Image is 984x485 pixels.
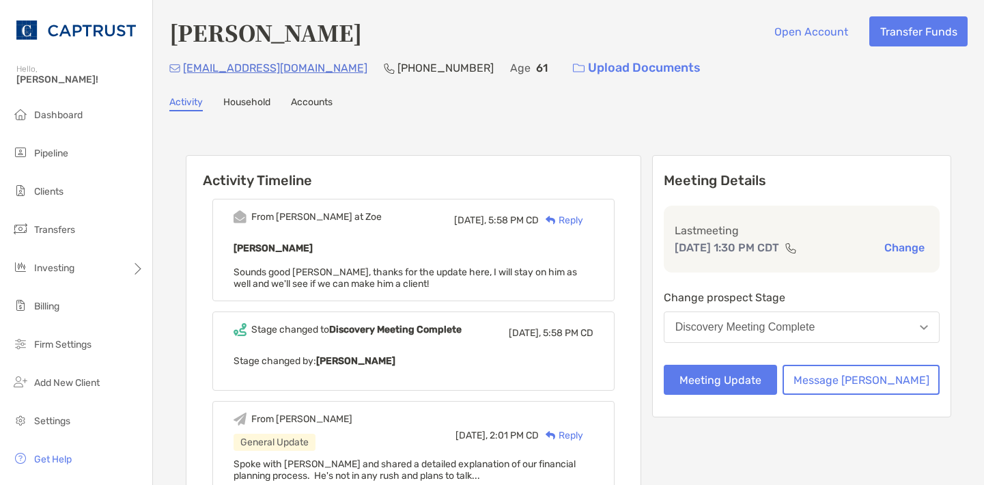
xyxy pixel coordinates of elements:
button: Transfer Funds [869,16,968,46]
img: settings icon [12,412,29,428]
button: Open Account [763,16,858,46]
img: Open dropdown arrow [920,325,928,330]
img: pipeline icon [12,144,29,161]
img: Event icon [234,210,247,223]
img: billing icon [12,297,29,314]
a: Household [223,96,270,111]
b: [PERSON_NAME] [234,242,313,254]
span: Add New Client [34,377,100,389]
p: [EMAIL_ADDRESS][DOMAIN_NAME] [183,59,367,77]
img: dashboard icon [12,106,29,122]
img: Email Icon [169,64,180,72]
div: From [PERSON_NAME] [251,413,352,425]
a: Accounts [291,96,333,111]
span: Transfers [34,224,75,236]
span: Clients [34,186,64,197]
h6: Activity Timeline [186,156,641,189]
span: Get Help [34,454,72,465]
p: 61 [536,59,548,77]
span: Settings [34,415,70,427]
div: Reply [539,213,583,227]
img: investing icon [12,259,29,275]
img: Reply icon [546,431,556,440]
img: get-help icon [12,450,29,467]
img: firm-settings icon [12,335,29,352]
p: Change prospect Stage [664,289,940,306]
img: clients icon [12,182,29,199]
a: Activity [169,96,203,111]
span: Spoke with [PERSON_NAME] and shared a detailed explanation of our financial planning process. He'... [234,458,576,482]
p: [PHONE_NUMBER] [397,59,494,77]
div: Discovery Meeting Complete [675,321,815,333]
p: Meeting Details [664,172,940,189]
div: From [PERSON_NAME] at Zoe [251,211,382,223]
span: Investing [34,262,74,274]
a: Upload Documents [564,53,709,83]
p: Last meeting [675,222,929,239]
span: 5:58 PM CD [543,327,593,339]
span: [DATE], [455,430,488,441]
span: Pipeline [34,148,68,159]
span: [DATE], [454,214,486,226]
div: Stage changed to [251,324,462,335]
img: add_new_client icon [12,374,29,390]
h4: [PERSON_NAME] [169,16,362,48]
button: Discovery Meeting Complete [664,311,940,343]
img: CAPTRUST Logo [16,5,136,55]
img: button icon [573,64,585,73]
img: communication type [785,242,797,253]
p: [DATE] 1:30 PM CDT [675,239,779,256]
img: Reply icon [546,216,556,225]
b: Discovery Meeting Complete [329,324,462,335]
span: Billing [34,301,59,312]
img: Event icon [234,323,247,336]
div: Reply [539,428,583,443]
span: [PERSON_NAME]! [16,74,144,85]
p: Stage changed by: [234,352,593,370]
img: transfers icon [12,221,29,237]
span: 2:01 PM CD [490,430,539,441]
span: Dashboard [34,109,83,121]
button: Meeting Update [664,365,777,395]
span: Firm Settings [34,339,92,350]
span: Sounds good [PERSON_NAME], thanks for the update here, I will stay on him as well and we'll see i... [234,266,577,290]
span: [DATE], [509,327,541,339]
button: Change [880,240,929,255]
button: Message [PERSON_NAME] [783,365,940,395]
img: Phone Icon [384,63,395,74]
b: [PERSON_NAME] [316,355,395,367]
span: 5:58 PM CD [488,214,539,226]
img: Event icon [234,413,247,426]
div: General Update [234,434,315,451]
p: Age [510,59,531,77]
